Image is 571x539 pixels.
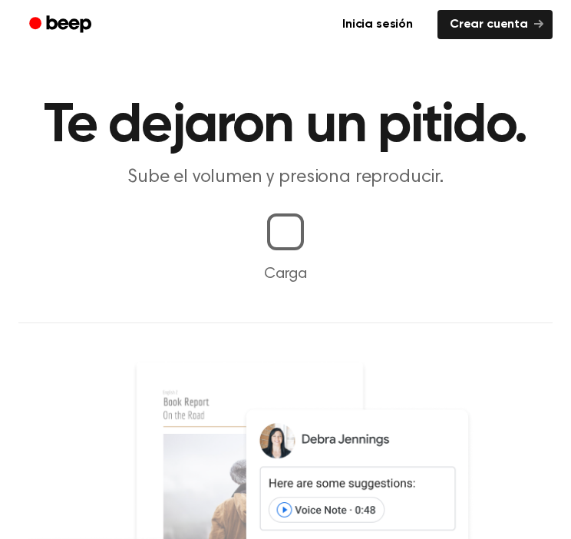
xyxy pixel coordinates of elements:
a: Pitido [18,10,105,40]
font: Crear cuenta [450,16,528,33]
p: Carga [18,263,553,286]
h1: Te dejaron un pitido. [18,98,553,154]
a: Crear cuenta [437,10,553,39]
a: Inicia sesión [327,7,428,42]
p: Sube el volumen y presiona reproducir. [18,166,553,189]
